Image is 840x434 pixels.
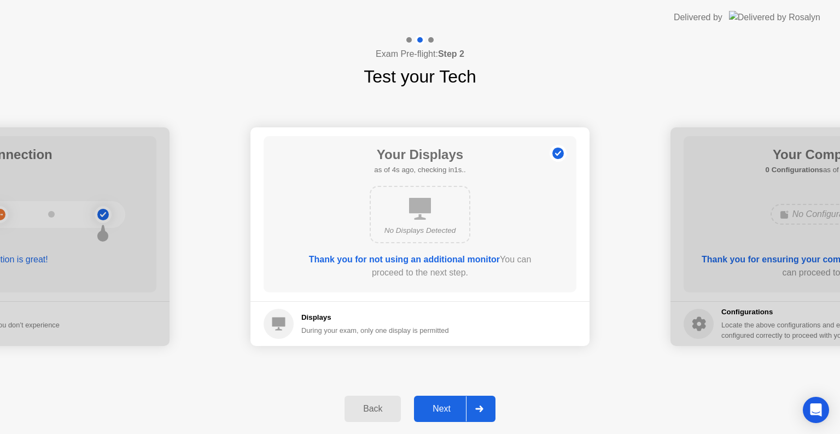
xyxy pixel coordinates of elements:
h5: Displays [301,312,449,323]
b: Thank you for not using an additional monitor [309,255,500,264]
img: Delivered by Rosalyn [729,11,820,24]
div: Open Intercom Messenger [803,397,829,423]
b: Step 2 [438,49,464,58]
div: You can proceed to the next step. [295,253,545,279]
div: Back [348,404,398,414]
h1: Your Displays [374,145,465,165]
div: During your exam, only one display is permitted [301,325,449,336]
div: Next [417,404,466,414]
h1: Test your Tech [364,63,476,90]
h4: Exam Pre-flight: [376,48,464,61]
div: Delivered by [674,11,722,24]
button: Next [414,396,495,422]
div: No Displays Detected [380,225,460,236]
button: Back [345,396,401,422]
h5: as of 4s ago, checking in1s.. [374,165,465,175]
